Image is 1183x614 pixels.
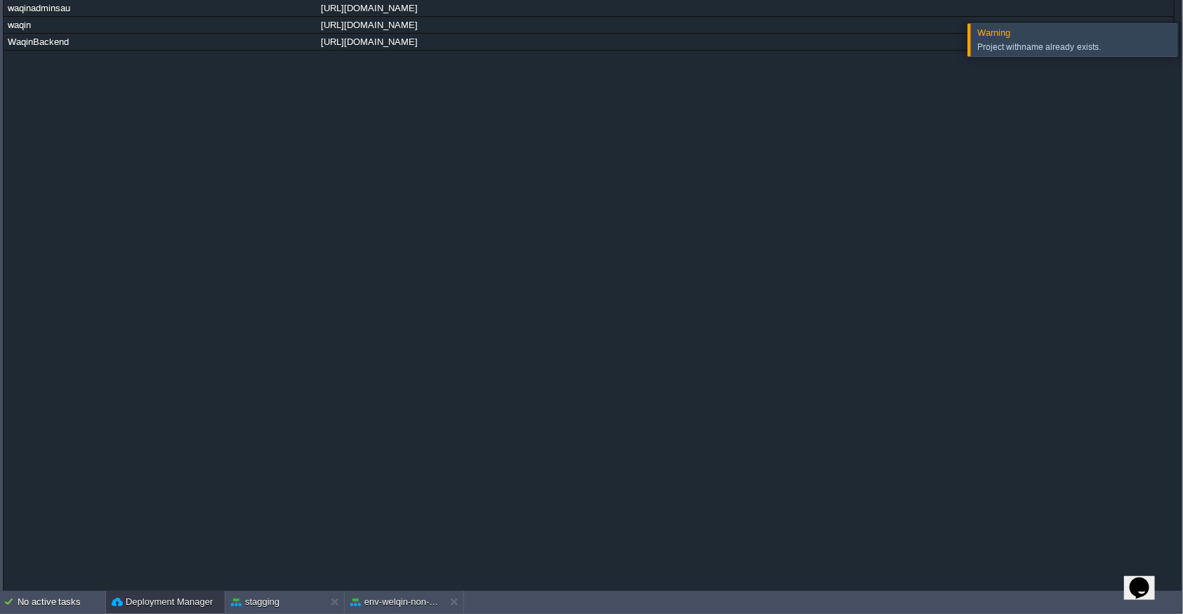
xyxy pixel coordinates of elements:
div: No active tasks [18,591,105,613]
button: stagging [231,595,279,609]
button: Deployment Manager [112,595,213,609]
div: [URL][DOMAIN_NAME] [317,34,1173,50]
div: Project with name already exists. [977,41,1174,53]
div: [URL][DOMAIN_NAME] [317,17,1173,33]
span: Warning [977,27,1010,38]
div: waqin [4,17,316,33]
div: WaqinBackend [4,34,316,50]
iframe: chat widget [1124,558,1169,600]
button: env-welqin-non-prod [350,595,439,609]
